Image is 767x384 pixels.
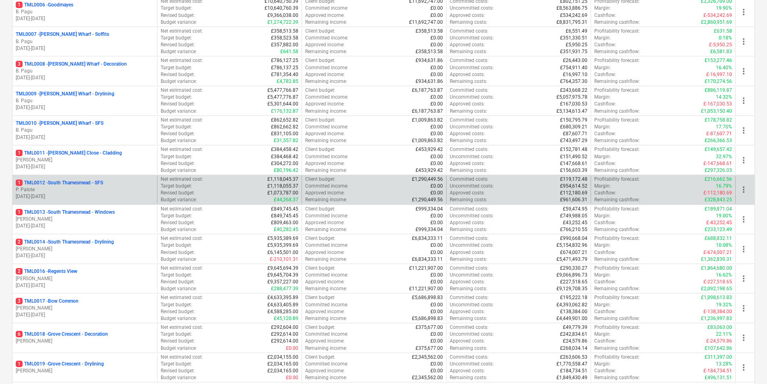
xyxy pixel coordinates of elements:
[16,104,154,111] p: [DATE] - [DATE]
[594,48,640,55] p: Remaining cashflow :
[450,101,485,107] p: Approved costs :
[594,153,611,160] p: Margin :
[566,41,587,48] p: £5,950.25
[16,134,154,141] p: [DATE] - [DATE]
[161,108,197,115] p: Budget variance :
[271,64,298,71] p: £786,137.25
[16,8,154,15] p: B. Pagu
[271,160,298,167] p: £304,272.00
[16,239,23,245] span: 2
[563,130,587,137] p: £87,607.71
[719,35,732,41] p: 0.18%
[16,252,154,259] p: [DATE] - [DATE]
[161,137,197,144] p: Budget variance :
[305,146,335,153] p: Client budget :
[705,117,732,124] p: £178,758.82
[305,176,335,183] p: Client budget :
[705,146,732,153] p: £149,657.42
[594,146,640,153] p: Profitability forecast :
[16,298,154,318] div: 3TML0017 -Bow Common[PERSON_NAME][DATE]-[DATE]
[267,12,298,19] p: £9,366,038.00
[305,190,345,196] p: Approved income :
[594,176,640,183] p: Profitability forecast :
[594,108,640,115] p: Remaining cashflow :
[739,7,748,17] span: more_vert
[16,331,154,345] div: 6TML0018 -Grove Crescent - Decoration[PERSON_NAME]
[305,124,348,130] p: Committed income :
[161,87,203,94] p: Net estimated cost :
[16,2,23,8] span: 1
[594,124,611,130] p: Margin :
[560,160,587,167] p: £147,668.61
[739,303,748,313] span: more_vert
[416,167,443,174] p: £453,929.42
[430,5,443,12] p: £0.00
[16,150,23,156] span: 1
[450,48,487,55] p: Remaining costs :
[16,331,108,338] p: TML0018 - Grove Crescent - Decoration
[556,94,587,101] p: £5,057,975.78
[416,28,443,35] p: £358,513.58
[450,19,487,26] p: Remaining costs :
[271,117,298,124] p: £862,652.82
[305,87,335,94] p: Client budget :
[161,196,197,203] p: Budget variance :
[305,206,335,213] p: Client budget :
[161,28,203,35] p: Net estimated cost :
[16,74,154,81] p: [DATE] - [DATE]
[594,12,616,19] p: Cashflow :
[305,78,347,85] p: Remaining income :
[16,298,79,305] p: TML0017 - Bow Common
[556,108,587,115] p: £5,134,613.47
[16,361,104,367] p: TML0019 - Grove Crescent - Drylining
[701,19,732,26] p: £2,860,951.69
[560,78,587,85] p: £764,357.30
[450,124,494,130] p: Uncommitted costs :
[305,137,347,144] p: Remaining income :
[566,28,587,35] p: £6,551.49
[705,137,732,144] p: £266,366.53
[560,101,587,107] p: £167,030.53
[16,31,109,38] p: TML0007 - [PERSON_NAME] Wharf - Soffits
[412,196,443,203] p: £1,290,449.56
[271,146,298,153] p: £384,458.42
[594,35,611,41] p: Margin :
[16,239,154,259] div: 2TML0014 -South Thamesmead - Drylining[PERSON_NAME][DATE]-[DATE]
[16,150,154,170] div: 1TML0011 -[PERSON_NAME] Close - Cladding[PERSON_NAME][DATE]-[DATE]
[271,130,298,137] p: £831,105.00
[16,246,154,252] p: [PERSON_NAME]
[563,57,587,64] p: £26,443.00
[710,48,732,55] p: £6,581.83
[16,180,154,200] div: 1TML0012 -South Thamesmead - SFSP. Palote[DATE]-[DATE]
[594,71,616,78] p: Cashflow :
[594,160,616,167] p: Cashflow :
[416,57,443,64] p: £934,631.86
[305,5,348,12] p: Committed income :
[16,298,23,304] span: 3
[705,57,732,64] p: £153,277.46
[161,153,192,160] p: Target budget :
[560,167,587,174] p: £156,603.39
[271,41,298,48] p: £357,882.00
[430,94,443,101] p: £0.00
[271,28,298,35] p: £358,513.58
[709,41,732,48] p: £-5,950.25
[594,57,640,64] p: Profitability forecast :
[450,57,488,64] p: Committed costs :
[594,28,640,35] p: Profitability forecast :
[16,61,127,68] p: TML0008 - [PERSON_NAME] Wharf - Decoration
[161,94,192,101] p: Target budget :
[450,87,488,94] p: Committed costs :
[16,209,154,229] div: 1TML0013 -South Thamesmead - Windows[PERSON_NAME][DATE]-[DATE]
[16,180,103,186] p: TML0012 - South Thamesmead - SFS
[594,130,616,137] p: Cashflow :
[450,28,488,35] p: Committed costs :
[16,209,115,216] p: TML0013 - South Thamesmead - Windows
[16,15,154,22] p: [DATE] - [DATE]
[706,71,732,78] p: £-16,997.10
[594,19,640,26] p: Remaining cashflow :
[16,2,73,8] p: TML0006 - Goodmayes
[594,41,616,48] p: Cashflow :
[305,153,348,160] p: Committed income :
[271,206,298,213] p: £849,745.45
